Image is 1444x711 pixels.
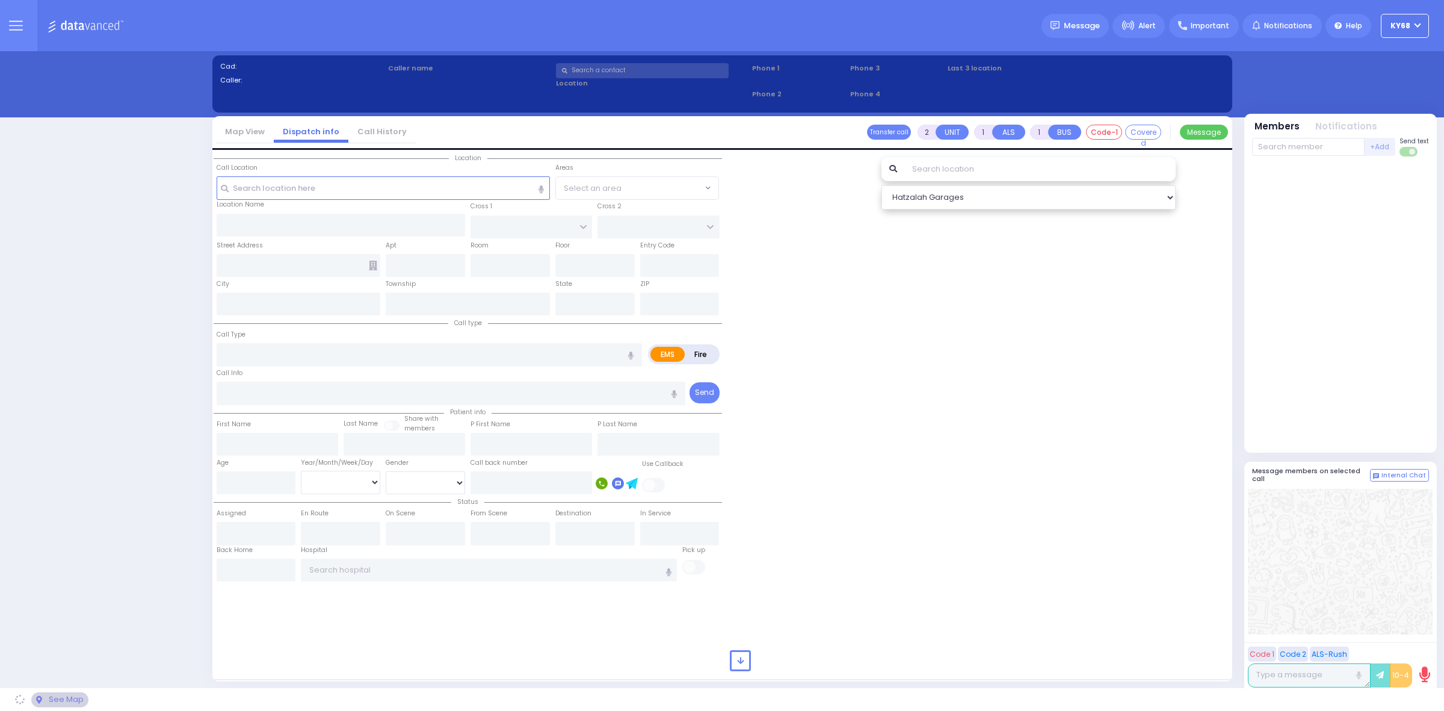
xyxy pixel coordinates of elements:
label: Areas [555,163,573,173]
button: Internal Chat [1370,469,1429,482]
label: Call back number [471,458,528,468]
button: Send [690,382,720,403]
div: Year/Month/Week/Day [301,458,380,468]
span: Message [1064,20,1100,32]
button: Message [1180,125,1228,140]
span: Select an area [564,182,622,194]
label: Call Location [217,163,258,173]
label: Hospital [301,545,327,555]
span: Phone 1 [752,63,846,73]
span: Help [1346,20,1362,31]
small: Share with [404,414,439,423]
input: Search location here [217,176,550,199]
h5: Message members on selected call [1252,467,1370,483]
label: P Last Name [597,420,637,429]
label: Location [556,78,748,88]
span: Send text [1399,137,1429,146]
label: Caller: [220,75,384,85]
label: En Route [301,509,329,518]
span: Internal Chat [1381,471,1426,480]
span: Location [449,154,487,163]
label: Gender [386,458,409,468]
label: ZIP [640,279,649,289]
label: Age [217,458,229,468]
label: Township [386,279,416,289]
button: UNIT [936,125,969,140]
button: Notifications [1315,120,1377,134]
label: Call Type [217,330,245,340]
span: members [404,424,435,433]
label: Cross 2 [597,202,622,211]
span: Phone 3 [850,63,944,73]
label: Use Callback [642,459,683,469]
button: ALS-Rush [1310,647,1349,662]
label: Call Info [217,368,242,378]
button: Covered [1125,125,1161,140]
label: Entry Code [640,241,674,250]
span: Phone 2 [752,89,846,99]
label: Caller name [388,63,552,73]
label: Cad: [220,61,384,72]
label: Pick up [682,545,705,555]
label: Fire [684,347,718,362]
span: Important [1191,20,1229,31]
div: See map [31,692,88,707]
button: Code 1 [1248,647,1276,662]
input: Search member [1252,138,1365,156]
label: Apt [386,241,396,250]
button: Transfer call [867,125,911,140]
span: Status [451,497,484,506]
label: EMS [650,347,685,362]
label: On Scene [386,509,415,518]
button: Members [1254,120,1300,134]
button: Code 2 [1278,647,1308,662]
label: Destination [555,509,591,518]
label: Turn off text [1399,146,1419,158]
span: Alert [1138,20,1156,31]
label: From Scene [471,509,507,518]
a: Dispatch info [274,126,348,137]
label: In Service [640,509,671,518]
img: comment-alt.png [1373,473,1379,479]
span: ky68 [1390,20,1410,31]
label: First Name [217,420,251,429]
button: ky68 [1381,14,1429,38]
label: Cross 1 [471,202,492,211]
img: Logo [48,18,128,33]
span: Notifications [1264,20,1312,31]
label: Room [471,241,489,250]
a: Call History [348,126,416,137]
span: Patient info [444,408,492,417]
label: Last Name [344,419,378,429]
span: Call type [448,318,488,328]
label: City [217,279,229,289]
label: State [555,279,572,289]
label: Last 3 location [948,63,1085,73]
input: Search hospital [301,559,677,582]
a: Map View [216,126,274,137]
span: Other building occupants [369,261,377,270]
label: Street Address [217,241,263,250]
label: Floor [555,241,570,250]
input: Search a contact [556,63,729,78]
label: Assigned [217,509,246,518]
span: Phone 4 [850,89,944,99]
label: Location Name [217,200,264,210]
label: P First Name [471,420,510,429]
img: message.svg [1051,21,1060,30]
label: Back Home [217,545,253,555]
button: ALS [992,125,1025,140]
input: Search location [904,157,1176,181]
button: BUS [1048,125,1081,140]
button: Code-1 [1086,125,1122,140]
